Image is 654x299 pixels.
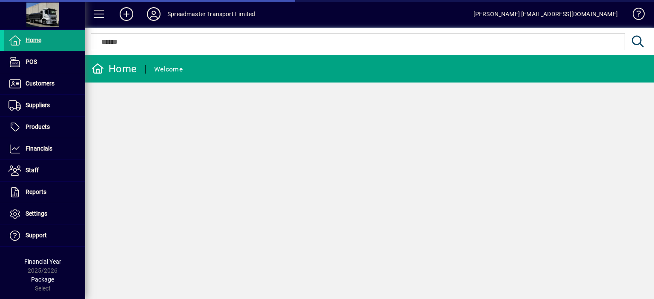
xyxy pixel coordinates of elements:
[26,80,54,87] span: Customers
[140,6,167,22] button: Profile
[4,73,85,94] a: Customers
[24,258,61,265] span: Financial Year
[4,182,85,203] a: Reports
[4,95,85,116] a: Suppliers
[4,117,85,138] a: Products
[4,51,85,73] a: POS
[4,160,85,181] a: Staff
[154,63,183,76] div: Welcome
[113,6,140,22] button: Add
[31,276,54,283] span: Package
[26,232,47,239] span: Support
[92,62,137,76] div: Home
[26,145,52,152] span: Financials
[26,102,50,108] span: Suppliers
[167,7,255,21] div: Spreadmaster Transport Limited
[473,7,618,21] div: [PERSON_NAME] [EMAIL_ADDRESS][DOMAIN_NAME]
[26,123,50,130] span: Products
[626,2,643,29] a: Knowledge Base
[26,58,37,65] span: POS
[26,210,47,217] span: Settings
[4,203,85,225] a: Settings
[4,225,85,246] a: Support
[26,37,41,43] span: Home
[4,138,85,159] a: Financials
[26,188,46,195] span: Reports
[26,167,39,174] span: Staff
